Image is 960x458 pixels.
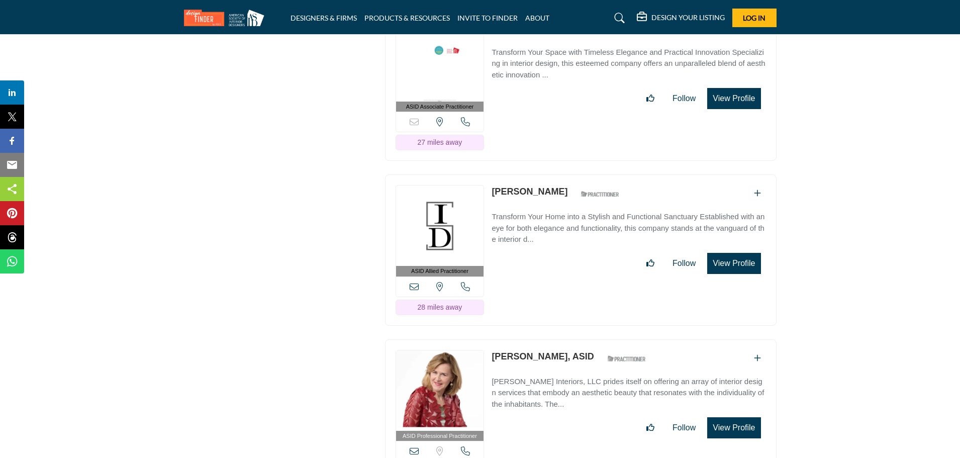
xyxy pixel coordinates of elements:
[403,432,477,440] span: ASID Professional Practitioner
[492,351,594,361] a: [PERSON_NAME], ASID
[640,418,661,438] button: Like listing
[637,12,725,24] div: DESIGN YOUR LISTING
[492,47,765,81] p: Transform Your Space with Timeless Elegance and Practical Innovation Specializing in interior des...
[492,370,765,410] a: [PERSON_NAME] Interiors, LLC prides itself on offering an array of interior design services that ...
[396,350,484,441] a: ASID Professional Practitioner
[666,88,702,109] button: Follow
[492,205,765,245] a: Transform Your Home into a Stylish and Functional Sanctuary Established with an eye for both eleg...
[406,103,474,111] span: ASID Associate Practitioner
[364,14,450,22] a: PRODUCTS & RESOURCES
[457,14,518,22] a: INVITE TO FINDER
[411,267,468,276] span: ASID Allied Practitioner
[492,376,765,410] p: [PERSON_NAME] Interiors, LLC prides itself on offering an array of interior design services that ...
[396,21,484,102] img: Mary Brendler
[396,186,484,277] a: ASID Allied Practitioner
[732,9,777,27] button: Log In
[492,41,765,81] a: Transform Your Space with Timeless Elegance and Practical Innovation Specializing in interior des...
[492,211,765,245] p: Transform Your Home into a Stylish and Functional Sanctuary Established with an eye for both eleg...
[525,14,549,22] a: ABOUT
[184,10,269,26] img: Site Logo
[754,354,761,362] a: Add To List
[492,185,567,199] p: Christie Carpentieri
[605,10,631,26] a: Search
[577,188,622,200] img: ASID Qualified Practitioners Badge Icon
[396,186,484,266] img: Christie Carpentieri
[418,303,462,311] span: 28 miles away
[396,21,484,112] a: ASID Associate Practitioner
[743,14,765,22] span: Log In
[707,253,760,274] button: View Profile
[707,88,760,109] button: View Profile
[707,417,760,438] button: View Profile
[396,350,484,431] img: Pierrette Schnell, ASID
[754,189,761,198] a: Add To List
[640,88,661,109] button: Like listing
[640,253,661,273] button: Like listing
[666,253,702,273] button: Follow
[492,187,567,197] a: [PERSON_NAME]
[418,138,462,146] span: 27 miles away
[604,352,649,365] img: ASID Qualified Practitioners Badge Icon
[492,350,594,363] p: Pierrette Schnell, ASID
[666,418,702,438] button: Follow
[651,13,725,22] h5: DESIGN YOUR LISTING
[291,14,357,22] a: DESIGNERS & FIRMS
